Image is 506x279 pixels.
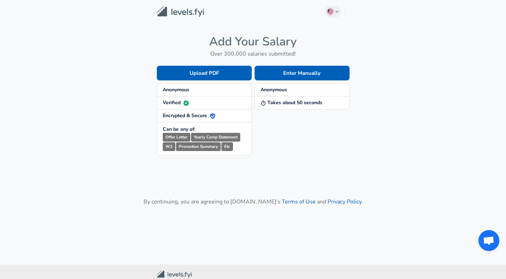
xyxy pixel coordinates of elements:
div: Open chat [478,230,499,251]
a: Terms of Use [282,198,316,206]
strong: Encrypted & Secure [163,112,215,119]
small: Offer Letter [163,133,190,142]
button: Enter Manually [255,66,350,80]
a: Privacy Policy [328,198,361,206]
h4: Add Your Salary [157,34,350,49]
small: Promotion Summary [176,142,221,151]
strong: Can be any of: [163,126,195,133]
button: English (US) [324,6,341,17]
strong: Anonymous [163,86,189,93]
img: Levels.fyi Community [157,270,192,278]
small: Yearly Comp Statement [191,133,240,142]
h6: Over 300,000 salaries submitted! [157,49,350,59]
strong: Anonymous [261,86,287,93]
img: English (US) [328,9,333,14]
strong: Verified [163,99,189,106]
strong: Takes about 50 seconds [261,99,322,106]
button: Upload PDF [157,66,252,80]
img: Levels.fyi [157,6,204,17]
small: Etc [221,142,233,151]
small: W2 [163,142,175,151]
